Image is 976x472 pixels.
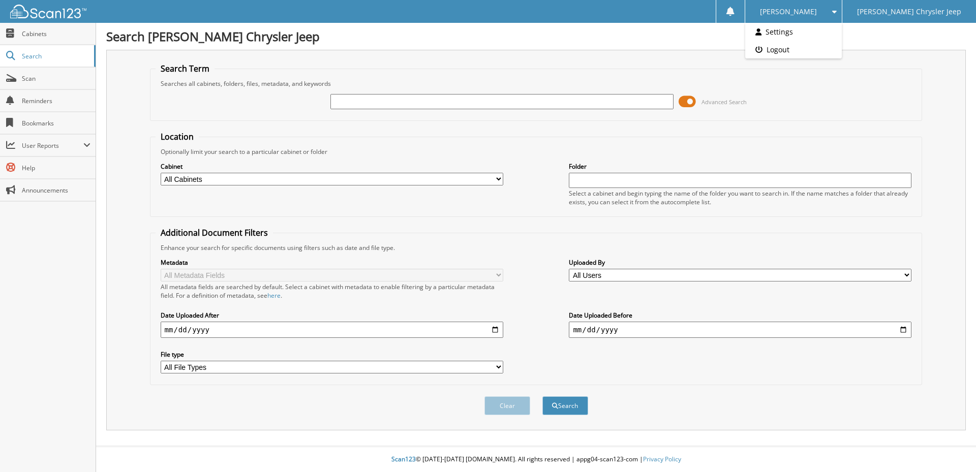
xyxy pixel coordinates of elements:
span: [PERSON_NAME] Chrysler Jeep [857,9,961,15]
legend: Location [156,131,199,142]
h1: Search [PERSON_NAME] Chrysler Jeep [106,28,966,45]
input: start [161,322,503,338]
div: All metadata fields are searched by default. Select a cabinet with metadata to enable filtering b... [161,282,503,300]
div: Select a cabinet and begin typing the name of the folder you want to search in. If the name match... [569,189,911,206]
img: scan123-logo-white.svg [10,5,86,18]
div: © [DATE]-[DATE] [DOMAIN_NAME]. All rights reserved | appg04-scan123-com | [96,447,976,472]
label: Uploaded By [569,258,911,267]
span: Reminders [22,97,90,105]
span: User Reports [22,141,83,150]
label: Folder [569,162,911,171]
span: Scan123 [391,455,416,463]
a: Privacy Policy [643,455,681,463]
div: Enhance your search for specific documents using filters such as date and file type. [156,243,917,252]
label: Date Uploaded After [161,311,503,320]
legend: Search Term [156,63,215,74]
div: Searches all cabinets, folders, files, metadata, and keywords [156,79,917,88]
label: Cabinet [161,162,503,171]
button: Search [542,396,588,415]
span: Help [22,164,90,172]
a: Logout [745,41,841,58]
span: Cabinets [22,29,90,38]
span: Advanced Search [701,98,747,106]
a: here [267,291,281,300]
input: end [569,322,911,338]
button: Clear [484,396,530,415]
label: Metadata [161,258,503,267]
label: Date Uploaded Before [569,311,911,320]
legend: Additional Document Filters [156,227,273,238]
span: Search [22,52,89,60]
label: File type [161,350,503,359]
span: [PERSON_NAME] [760,9,817,15]
span: Scan [22,74,90,83]
div: Optionally limit your search to a particular cabinet or folder [156,147,917,156]
span: Bookmarks [22,119,90,128]
a: Settings [745,23,841,41]
span: Announcements [22,186,90,195]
